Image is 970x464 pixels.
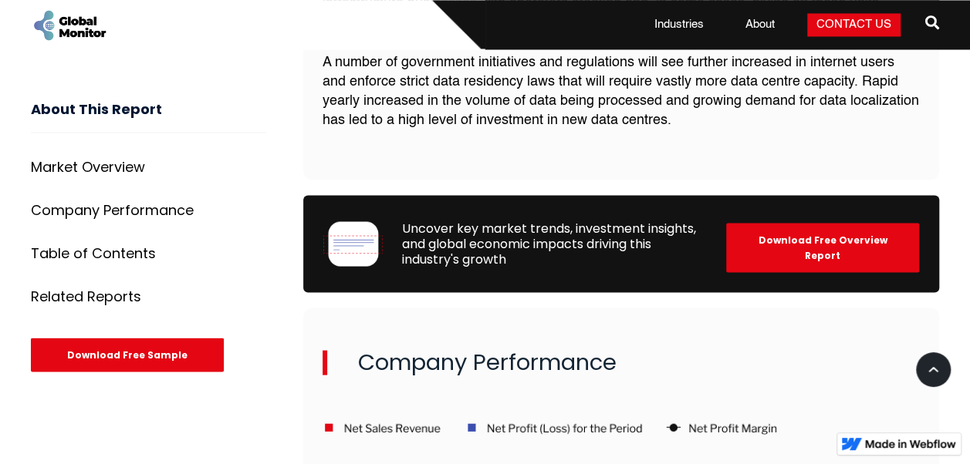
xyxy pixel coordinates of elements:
a:  [925,9,939,40]
a: Table of Contents [31,238,266,269]
img: Made in Webflow [865,439,956,449]
a: Market Overview [31,152,266,183]
a: home [31,8,108,42]
h2: Company Performance [323,350,920,375]
a: Contact Us [807,13,901,36]
h3: About This Report [31,102,266,133]
div: Company Performance [31,203,194,218]
a: About [736,17,784,32]
a: Related Reports [31,281,266,312]
div: Download Free Overview Report [726,223,919,272]
div: Table of Contents [31,246,156,261]
div: Market Overview [31,160,145,175]
a: Company Performance [31,195,266,226]
div: Related Reports [31,289,141,304]
span:  [925,12,939,33]
div: Uncover key market trends, investment insights, and global economic impacts driving this industry... [402,220,707,267]
div: Download Free Sample [31,338,224,372]
a: Industries [645,17,713,32]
